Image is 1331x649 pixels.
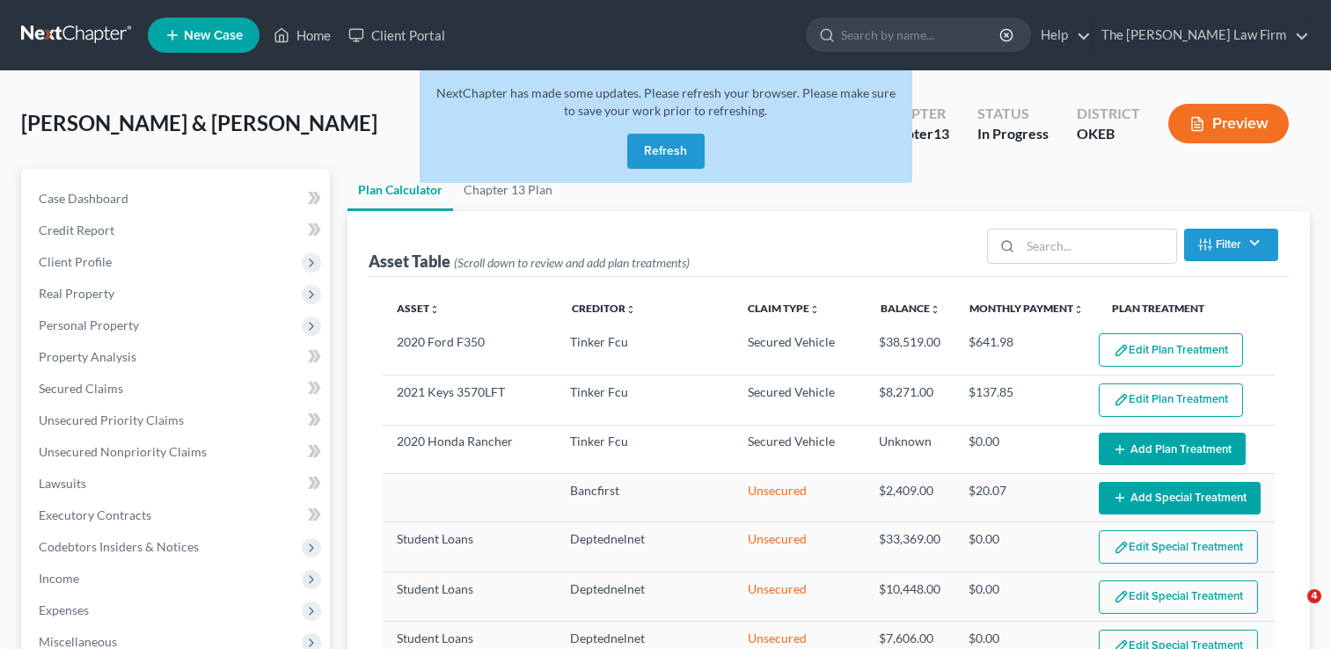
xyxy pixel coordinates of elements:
[383,572,556,621] td: Student Loans
[734,425,865,473] td: Secured Vehicle
[881,104,949,124] div: Chapter
[383,376,556,425] td: 2021 Keys 3570LFT
[265,19,340,51] a: Home
[25,373,330,405] a: Secured Claims
[25,436,330,468] a: Unsecured Nonpriority Claims
[556,522,733,572] td: Deptednelnet
[865,572,954,621] td: $10,448.00
[39,634,117,649] span: Miscellaneous
[881,124,949,144] div: Chapter
[809,304,820,315] i: unfold_more
[865,522,954,572] td: $33,369.00
[39,254,112,269] span: Client Profile
[1271,589,1313,631] iframe: Intercom live chat
[841,18,1002,51] input: Search by name...
[969,302,1084,315] a: Monthly Paymentunfold_more
[977,124,1049,144] div: In Progress
[39,191,128,206] span: Case Dashboard
[1077,124,1140,144] div: OKEB
[865,425,954,473] td: Unknown
[556,326,733,376] td: Tinker Fcu
[39,381,123,396] span: Secured Claims
[734,474,865,522] td: Unsecured
[556,474,733,522] td: Bancfirst
[39,444,207,459] span: Unsecured Nonpriority Claims
[954,376,1085,425] td: $137.85
[556,572,733,621] td: Deptednelnet
[1114,392,1129,407] img: edit-pencil-c1479a1de80d8dea1e2430c2f745a3c6a07e9d7aa2eeffe225670001d78357a8.svg
[25,341,330,373] a: Property Analysis
[369,251,690,272] div: Asset Table
[25,183,330,215] a: Case Dashboard
[39,349,136,364] span: Property Analysis
[1099,383,1243,417] button: Edit Plan Treatment
[572,302,636,315] a: Creditorunfold_more
[865,326,954,376] td: $38,519.00
[625,304,636,315] i: unfold_more
[954,425,1085,473] td: $0.00
[429,304,440,315] i: unfold_more
[748,302,820,315] a: Claim Typeunfold_more
[1032,19,1091,51] a: Help
[954,474,1085,522] td: $20.07
[39,571,79,586] span: Income
[39,507,151,522] span: Executory Contracts
[21,110,377,135] span: [PERSON_NAME] & [PERSON_NAME]
[865,474,954,522] td: $2,409.00
[954,522,1085,572] td: $0.00
[184,29,243,42] span: New Case
[627,134,705,169] button: Refresh
[1099,333,1243,367] button: Edit Plan Treatment
[865,376,954,425] td: $8,271.00
[39,539,199,554] span: Codebtors Insiders & Notices
[25,405,330,436] a: Unsecured Priority Claims
[1307,589,1321,603] span: 4
[734,522,865,572] td: Unsecured
[383,522,556,572] td: Student Loans
[39,222,114,237] span: Credit Report
[39,476,86,491] span: Lawsuits
[734,376,865,425] td: Secured Vehicle
[347,169,453,211] a: Plan Calculator
[734,572,865,621] td: Unsecured
[39,602,89,617] span: Expenses
[1114,589,1129,604] img: edit-pencil-c1479a1de80d8dea1e2430c2f745a3c6a07e9d7aa2eeffe225670001d78357a8.svg
[454,255,690,270] span: (Scroll down to review and add plan treatments)
[25,468,330,500] a: Lawsuits
[383,425,556,473] td: 2020 Honda Rancher
[734,326,865,376] td: Secured Vehicle
[1168,104,1289,143] button: Preview
[39,412,184,427] span: Unsecured Priority Claims
[930,304,940,315] i: unfold_more
[383,326,556,376] td: 2020 Ford F350
[25,500,330,531] a: Executory Contracts
[1099,433,1246,465] button: Add Plan Treatment
[954,572,1085,621] td: $0.00
[1099,482,1261,514] button: Add Special Treatment
[556,425,733,473] td: Tinker Fcu
[1114,343,1129,358] img: edit-pencil-c1479a1de80d8dea1e2430c2f745a3c6a07e9d7aa2eeffe225670001d78357a8.svg
[556,376,733,425] td: Tinker Fcu
[340,19,454,51] a: Client Portal
[39,286,114,301] span: Real Property
[25,215,330,246] a: Credit Report
[397,302,440,315] a: Assetunfold_more
[881,302,940,315] a: Balanceunfold_more
[1184,229,1278,261] button: Filter
[1073,304,1084,315] i: unfold_more
[1077,104,1140,124] div: District
[1099,580,1258,614] button: Edit Special Treatment
[1098,291,1275,326] th: Plan Treatment
[1114,540,1129,555] img: edit-pencil-c1479a1de80d8dea1e2430c2f745a3c6a07e9d7aa2eeffe225670001d78357a8.svg
[1020,230,1176,263] input: Search...
[933,125,949,142] span: 13
[1093,19,1309,51] a: The [PERSON_NAME] Law Firm
[39,317,139,332] span: Personal Property
[436,85,896,118] span: NextChapter has made some updates. Please refresh your browser. Please make sure to save your wor...
[1099,530,1258,564] button: Edit Special Treatment
[954,326,1085,376] td: $641.98
[977,104,1049,124] div: Status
